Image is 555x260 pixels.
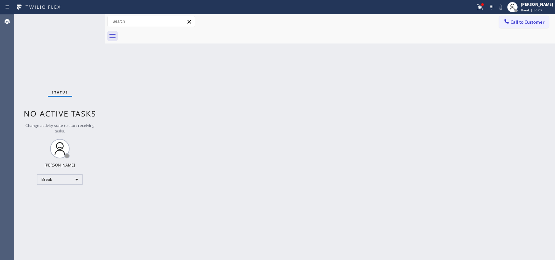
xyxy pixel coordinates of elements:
[521,8,542,12] span: Break | 56:07
[25,123,95,134] span: Change activity state to start receiving tasks.
[496,3,505,12] button: Mute
[108,16,195,27] input: Search
[521,2,553,7] div: [PERSON_NAME]
[37,174,83,185] div: Break
[499,16,549,28] button: Call to Customer
[45,162,75,168] div: [PERSON_NAME]
[52,90,68,94] span: Status
[510,19,545,25] span: Call to Customer
[24,108,96,119] span: No active tasks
